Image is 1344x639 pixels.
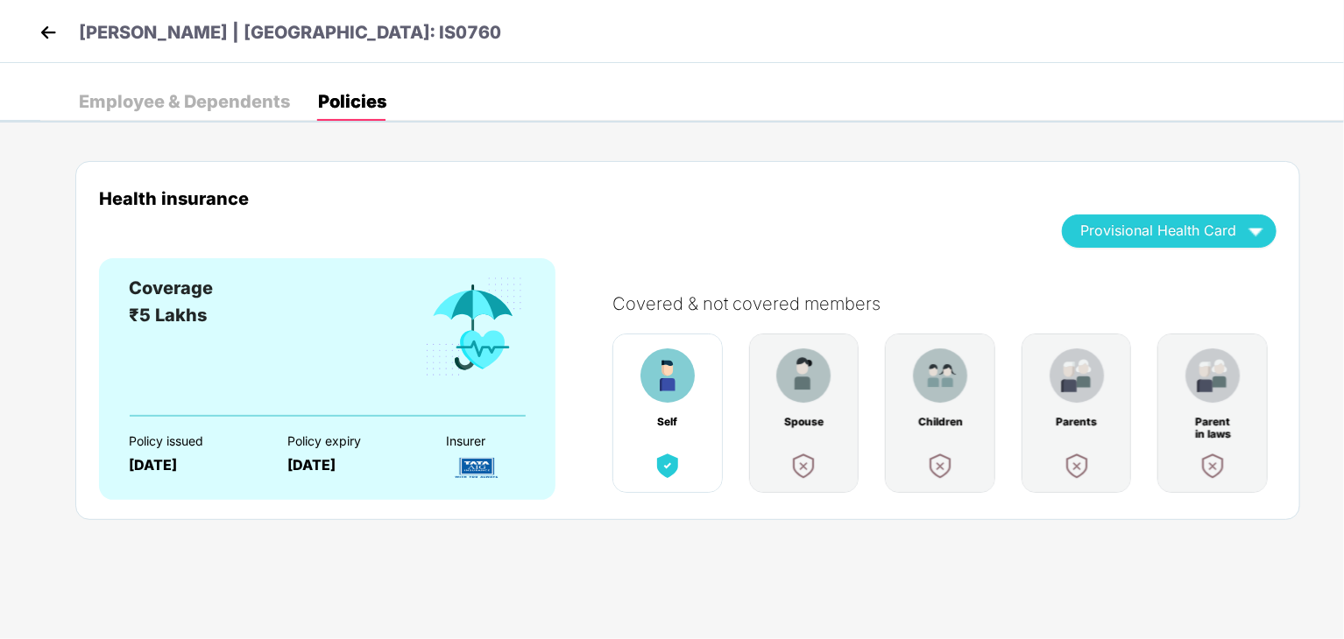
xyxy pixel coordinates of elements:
[1197,450,1228,481] img: benefitCardImg
[129,305,207,326] span: ₹5 Lakhs
[287,434,415,448] div: Policy expiry
[917,416,963,428] div: Children
[1050,348,1104,403] img: benefitCardImg
[1190,416,1235,428] div: Parent in laws
[129,434,257,448] div: Policy issued
[788,450,819,481] img: benefitCardImg
[1054,416,1100,428] div: Parents
[1185,348,1240,403] img: benefitCardImg
[287,457,415,474] div: [DATE]
[79,19,501,46] p: [PERSON_NAME] | [GEOGRAPHIC_DATA]: IS0760
[129,275,213,302] div: Coverage
[645,416,690,428] div: Self
[422,275,526,380] img: benefitCardImg
[612,293,1294,314] div: Covered & not covered members
[1241,215,1271,246] img: wAAAAASUVORK5CYII=
[781,416,826,428] div: Spouse
[446,434,574,448] div: Insurer
[99,188,1036,208] div: Health insurance
[1062,214,1277,248] button: Provisional Health Card
[318,93,386,110] div: Policies
[79,93,290,110] div: Employee & Dependents
[913,348,967,403] img: benefitCardImg
[1080,226,1236,235] span: Provisional Health Card
[924,450,956,481] img: benefitCardImg
[1061,450,1093,481] img: benefitCardImg
[446,453,507,483] img: InsurerLogo
[776,348,831,403] img: benefitCardImg
[129,457,257,474] div: [DATE]
[35,19,61,46] img: back
[652,450,683,481] img: benefitCardImg
[640,348,695,403] img: benefitCardImg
